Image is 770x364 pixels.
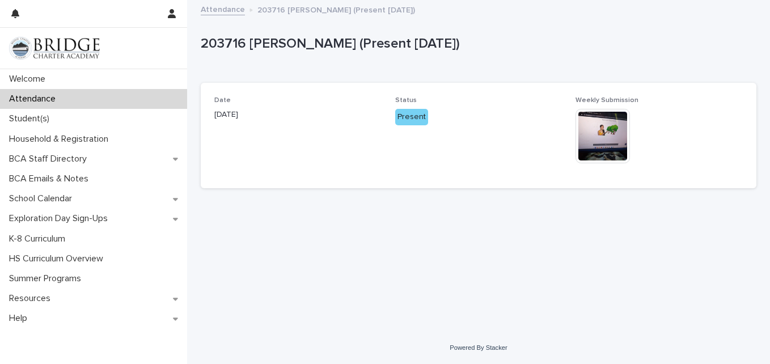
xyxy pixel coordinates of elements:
p: 203716 [PERSON_NAME] (Present [DATE]) [201,36,752,52]
p: BCA Emails & Notes [5,173,98,184]
p: Help [5,313,36,324]
p: Summer Programs [5,273,90,284]
p: School Calendar [5,193,81,204]
div: Present [395,109,428,125]
img: V1C1m3IdTEidaUdm9Hs0 [9,37,100,60]
p: Household & Registration [5,134,117,145]
p: K-8 Curriculum [5,234,74,244]
p: HS Curriculum Overview [5,253,112,264]
a: Attendance [201,2,245,15]
span: Date [214,97,231,104]
p: 203716 [PERSON_NAME] (Present [DATE]) [257,3,415,15]
p: [DATE] [214,109,382,121]
a: Powered By Stacker [450,344,507,351]
p: Resources [5,293,60,304]
p: Exploration Day Sign-Ups [5,213,117,224]
p: Student(s) [5,113,58,124]
span: Weekly Submission [576,97,638,104]
p: BCA Staff Directory [5,154,96,164]
span: Status [395,97,417,104]
p: Welcome [5,74,54,84]
p: Attendance [5,94,65,104]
